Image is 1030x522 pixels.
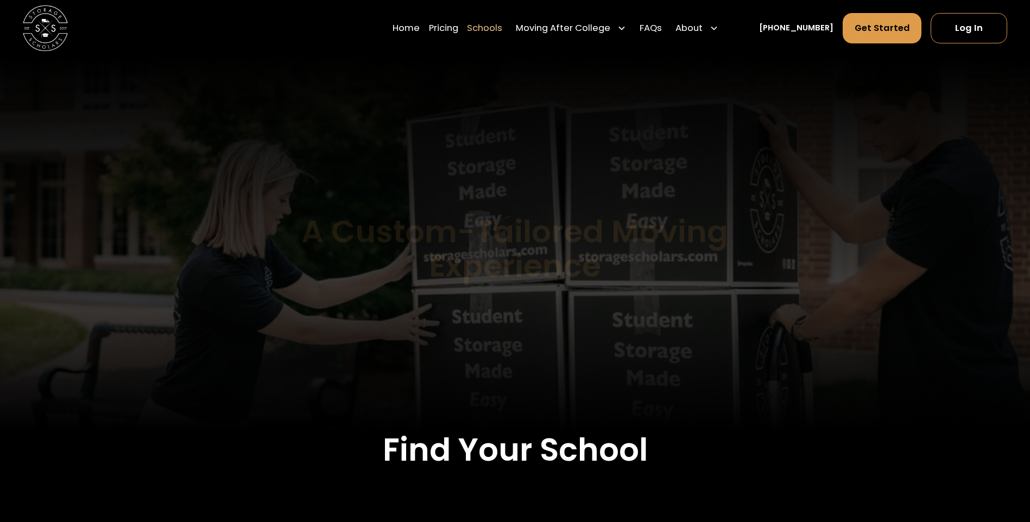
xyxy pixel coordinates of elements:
div: About [675,22,703,35]
h2: Find Your School [109,431,921,469]
a: FAQs [640,12,662,44]
div: About [671,12,723,44]
a: Pricing [429,12,458,44]
a: Home [393,12,420,44]
a: Log In [931,13,1007,43]
a: Get Started [843,13,922,43]
img: Storage Scholars main logo [23,5,68,50]
a: Schools [467,12,502,44]
div: Moving After College [511,12,631,44]
a: [PHONE_NUMBER] [759,22,833,34]
h1: A Custom-Tailored Moving Experience [244,215,786,283]
div: Moving After College [516,22,610,35]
